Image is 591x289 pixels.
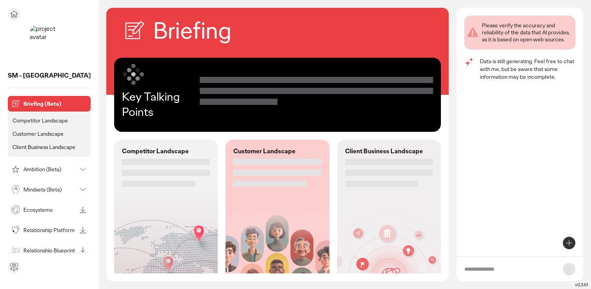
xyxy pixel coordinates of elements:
p: Relationship Blueprint [23,248,77,253]
p: Mindsets (Beta) [23,187,77,192]
p: Ambition (Beta) [23,167,77,172]
p: Client Business Landscape [13,144,75,151]
p: Key Talking Points [122,89,200,119]
p: Customer Landscape [233,147,295,156]
div: Competitor Landscape: null [114,140,218,288]
p: Customer Landscape [13,130,64,137]
div: Please verify the accuracy and reliability of the data that AI provides, as it is based on open w... [482,22,572,43]
p: Competitor Landscape [122,147,189,156]
div: Customer Landscape: null [226,140,329,288]
p: SM - Philippines [8,72,91,80]
div: Send feedback [8,261,20,273]
p: Ecosystems [23,207,77,213]
p: Data is still generating. Feel free to chat with me, but be aware that some information may be in... [480,57,575,81]
h2: Briefing [153,16,231,46]
p: Relationship Platform [23,227,77,233]
p: Briefing (Beta) [23,101,88,106]
p: Client Business Landscape [345,147,423,156]
img: symbol [122,62,145,86]
div: Client Business Landscape: null [337,140,441,288]
img: project avatar [30,25,69,64]
p: Competitor Landscape [13,117,68,124]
